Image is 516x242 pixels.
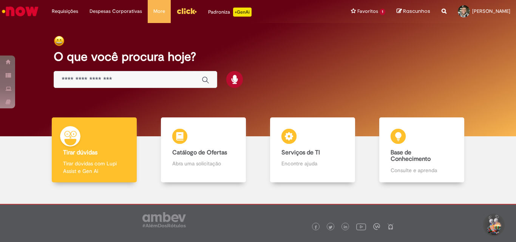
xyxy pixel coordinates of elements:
[482,214,505,236] button: Iniciar Conversa de Suporte
[356,222,366,231] img: logo_footer_youtube.png
[329,225,332,229] img: logo_footer_twitter.png
[153,8,165,15] span: More
[281,149,320,156] b: Serviços de TI
[391,166,453,174] p: Consulte e aprenda
[367,117,476,183] a: Base de Conhecimento Consulte e aprenda
[54,50,462,63] h2: O que você procura hoje?
[380,9,385,15] span: 1
[391,149,431,163] b: Base de Conhecimento
[142,212,186,227] img: logo_footer_ambev_rotulo_gray.png
[472,8,510,14] span: [PERSON_NAME]
[373,223,380,230] img: logo_footer_workplace.png
[208,8,252,17] div: Padroniza
[40,117,149,183] a: Tirar dúvidas Tirar dúvidas com Lupi Assist e Gen Ai
[63,149,97,156] b: Tirar dúvidas
[233,8,252,17] p: +GenAi
[314,225,318,229] img: logo_footer_facebook.png
[149,117,258,183] a: Catálogo de Ofertas Abra uma solicitação
[54,35,65,46] img: happy-face.png
[176,5,197,17] img: click_logo_yellow_360x200.png
[63,160,125,175] p: Tirar dúvidas com Lupi Assist e Gen Ai
[281,160,343,167] p: Encontre ajuda
[52,8,78,15] span: Requisições
[172,160,234,167] p: Abra uma solicitação
[172,149,227,156] b: Catálogo de Ofertas
[258,117,367,183] a: Serviços de TI Encontre ajuda
[344,225,348,230] img: logo_footer_linkedin.png
[403,8,430,15] span: Rascunhos
[397,8,430,15] a: Rascunhos
[387,223,394,230] img: logo_footer_naosei.png
[357,8,378,15] span: Favoritos
[90,8,142,15] span: Despesas Corporativas
[1,4,40,19] img: ServiceNow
